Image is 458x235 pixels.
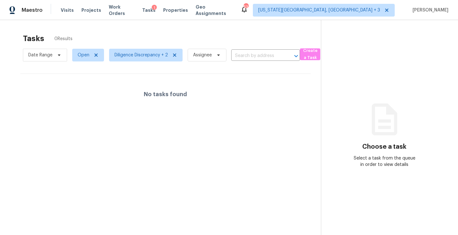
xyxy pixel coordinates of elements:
span: Date Range [28,52,52,58]
h4: No tasks found [144,91,187,97]
span: Create a Task [303,47,317,62]
span: Work Orders [109,4,135,17]
span: Diligence Discrepancy + 2 [114,52,168,58]
span: Maestro [22,7,43,13]
input: Search by address [231,51,282,61]
span: [PERSON_NAME] [410,7,448,13]
span: Assignee [193,52,212,58]
span: [US_STATE][GEOGRAPHIC_DATA], [GEOGRAPHIC_DATA] + 3 [258,7,380,13]
span: Geo Assignments [196,4,233,17]
button: Create a Task [300,48,320,60]
span: Visits [61,7,74,13]
span: 0 Results [54,36,73,42]
div: 53 [244,4,248,10]
div: Select a task from the queue in order to view details [353,155,416,168]
div: 1 [152,5,157,11]
h3: Choose a task [362,144,406,150]
span: Tasks [142,8,156,12]
span: Open [78,52,89,58]
span: Projects [81,7,101,13]
h2: Tasks [23,35,44,42]
span: Properties [163,7,188,13]
button: Open [292,52,301,61]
